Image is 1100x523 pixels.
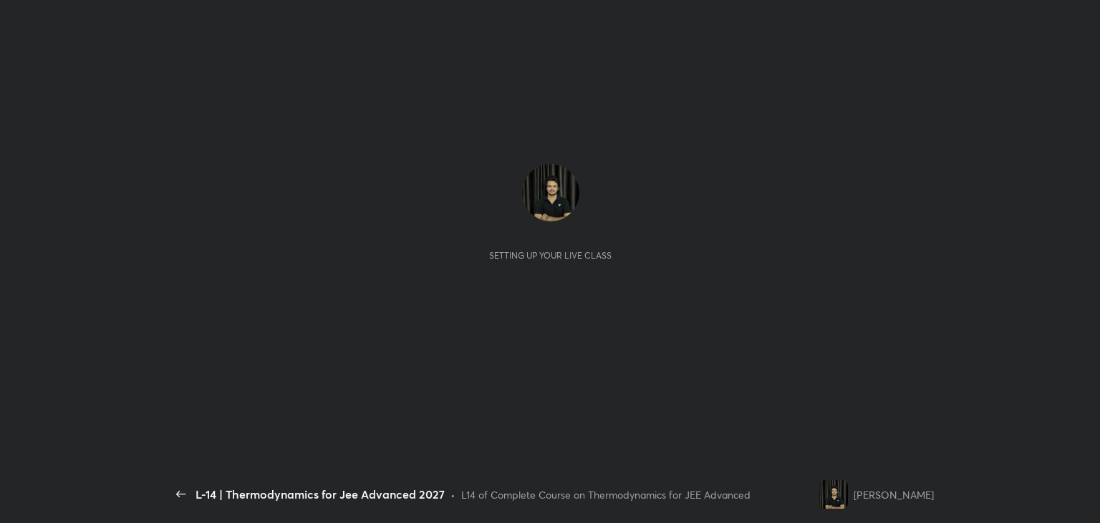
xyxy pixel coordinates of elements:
[854,487,934,502] div: [PERSON_NAME]
[819,480,848,509] img: 12c70a12c77b4000a4527c30547478fb.jpg
[461,487,751,502] div: L14 of Complete Course on Thermodynamics for JEE Advanced
[450,487,455,502] div: •
[196,486,445,503] div: L-14 | Thermodynamics for Jee Advanced 2027
[522,164,579,221] img: 12c70a12c77b4000a4527c30547478fb.jpg
[489,250,612,261] div: Setting up your live class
